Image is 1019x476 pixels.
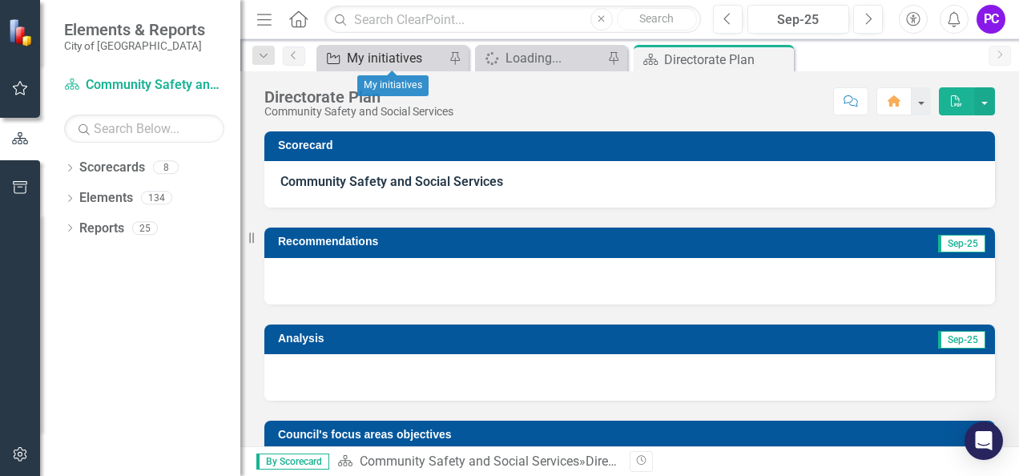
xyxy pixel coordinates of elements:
[64,20,205,39] span: Elements & Reports
[586,454,676,469] div: Directorate Plan
[337,453,618,471] div: »
[7,18,37,47] img: ClearPoint Strategy
[360,454,579,469] a: Community Safety and Social Services
[965,422,1003,460] div: Open Intercom Messenger
[64,39,205,52] small: City of [GEOGRAPHIC_DATA]
[357,75,429,96] div: My initiatives
[320,48,445,68] a: My initiatives
[977,5,1005,34] button: PC
[278,236,755,248] h3: Recommendations
[79,159,145,177] a: Scorecards
[278,429,987,441] h3: Council's focus areas objectives
[938,235,985,252] span: Sep-25
[264,88,453,106] div: Directorate Plan
[747,5,849,34] button: Sep-25
[278,139,987,151] h3: Scorecard
[153,161,179,175] div: 8
[664,50,790,70] div: Directorate Plan
[617,8,697,30] button: Search
[64,76,224,95] a: Community Safety and Social Services
[324,6,701,34] input: Search ClearPoint...
[141,192,172,205] div: 134
[505,48,603,68] div: Loading...
[256,454,329,470] span: By Scorecard
[347,48,445,68] div: My initiatives
[639,12,674,25] span: Search
[79,220,124,238] a: Reports
[132,221,158,235] div: 25
[64,115,224,143] input: Search Below...
[278,333,622,345] h3: Analysis
[753,10,844,30] div: Sep-25
[938,331,985,349] span: Sep-25
[79,189,133,208] a: Elements
[479,48,603,68] a: Loading...
[264,106,453,118] div: Community Safety and Social Services
[280,174,503,189] strong: Community Safety and Social Services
